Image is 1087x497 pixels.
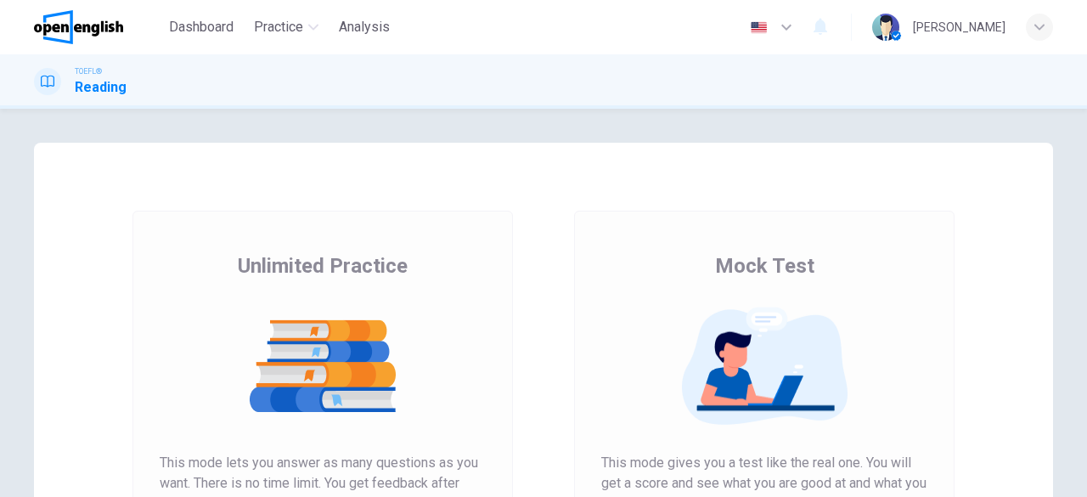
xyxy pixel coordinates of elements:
a: OpenEnglish logo [34,10,162,44]
button: Practice [247,12,325,42]
h1: Reading [75,77,127,98]
span: Practice [254,17,303,37]
span: Mock Test [715,252,814,280]
button: Analysis [332,12,397,42]
div: [PERSON_NAME] [913,17,1005,37]
img: en [748,21,769,34]
button: Dashboard [162,12,240,42]
span: TOEFL® [75,65,102,77]
span: Dashboard [169,17,234,37]
img: OpenEnglish logo [34,10,123,44]
img: Profile picture [872,14,899,41]
span: Analysis [339,17,390,37]
span: Unlimited Practice [238,252,408,280]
